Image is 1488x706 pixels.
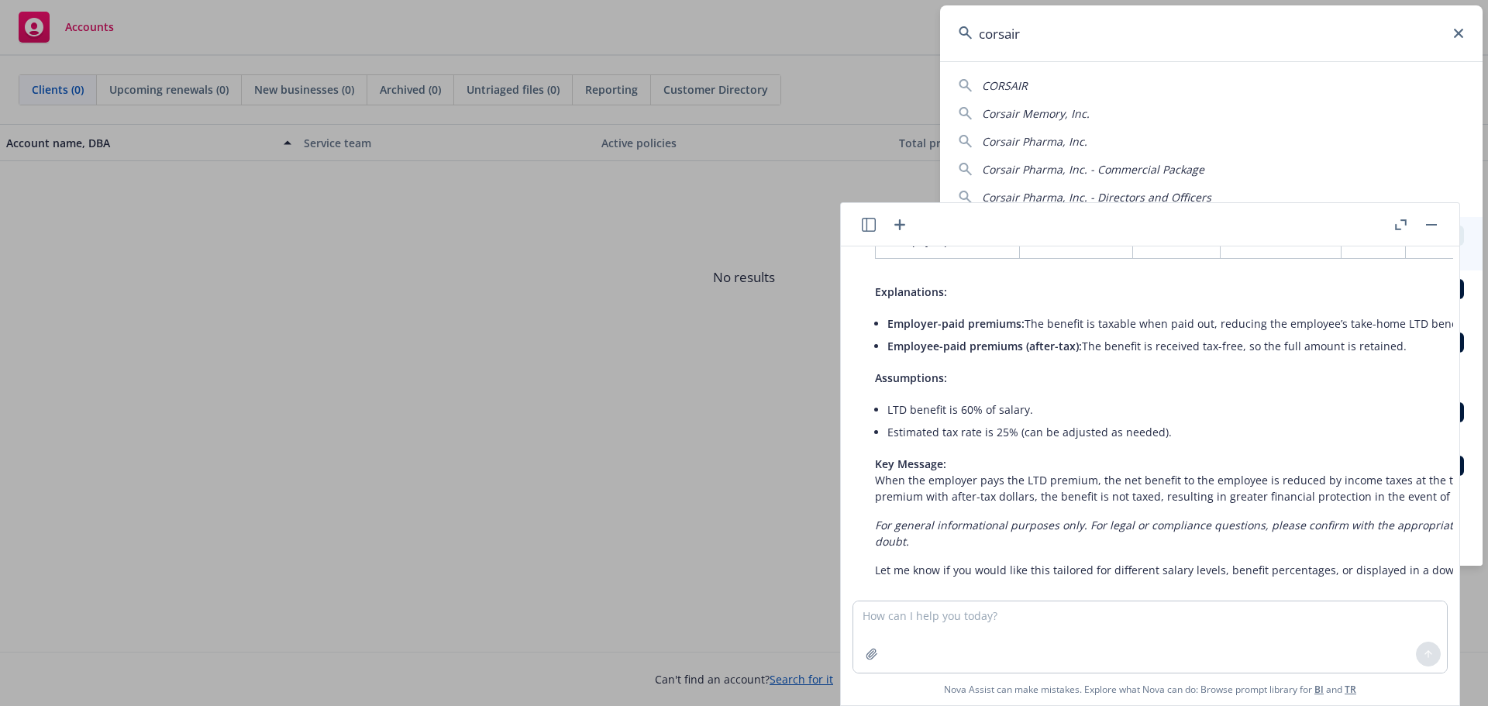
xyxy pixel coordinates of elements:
[940,5,1483,61] input: Search...
[875,456,946,471] span: Key Message:
[875,284,947,299] span: Explanations:
[982,190,1211,205] span: Corsair Pharma, Inc. - Directors and Officers
[982,106,1090,121] span: Corsair Memory, Inc.
[887,316,1025,331] span: Employer-paid premiums:
[1345,683,1356,696] a: TR
[1314,683,1324,696] a: BI
[982,78,1028,93] span: CORSAIR
[875,370,947,385] span: Assumptions:
[982,162,1204,177] span: Corsair Pharma, Inc. - Commercial Package
[944,673,1356,705] span: Nova Assist can make mistakes. Explore what Nova can do: Browse prompt library for and
[887,339,1082,353] span: Employee-paid premiums (after-tax):
[982,134,1087,149] span: Corsair Pharma, Inc.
